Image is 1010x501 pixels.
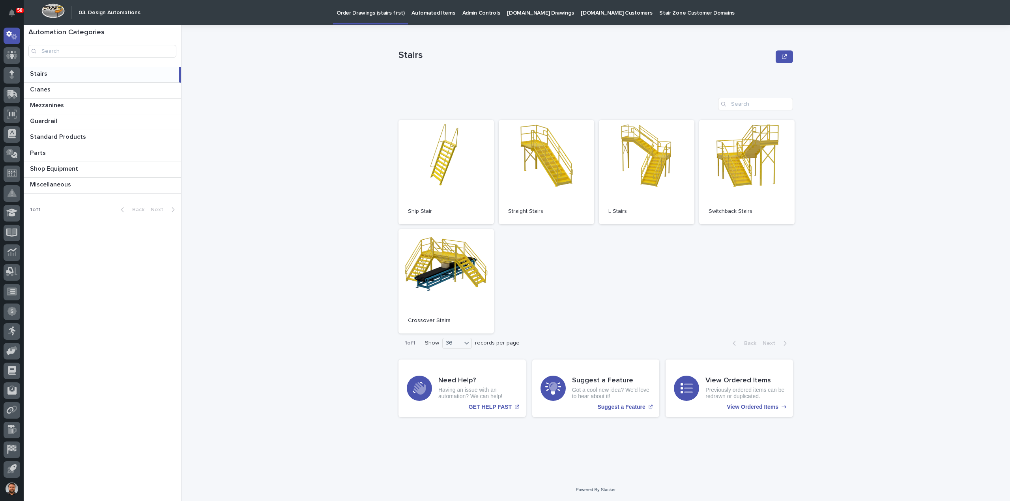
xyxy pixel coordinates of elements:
[425,340,439,346] p: Show
[705,387,785,400] p: Previously ordered items can be redrawn or duplicated.
[398,333,422,353] p: 1 of 1
[79,9,140,16] h2: 03. Design Automations
[28,28,176,37] h1: Automation Categories
[718,98,793,110] input: Search
[17,7,22,13] p: 58
[739,341,756,346] span: Back
[30,132,88,141] p: Standard Products
[24,67,181,83] a: StairsStairs
[398,359,526,417] a: GET HELP FAST
[24,114,181,130] a: GuardrailGuardrail
[151,207,168,212] span: Next
[438,376,518,385] h3: Need Help?
[24,200,47,220] p: 1 of 1
[469,404,512,410] p: GET HELP FAST
[114,206,148,213] button: Back
[763,341,780,346] span: Next
[576,487,615,492] a: Powered By Stacker
[24,162,181,178] a: Shop EquipmentShop Equipment
[4,481,20,497] button: users-avatar
[148,206,181,213] button: Next
[24,178,181,194] a: MiscellaneousMiscellaneous
[30,179,73,188] p: Miscellaneous
[599,120,694,224] a: L Stairs
[508,208,585,215] p: Straight Stairs
[30,116,59,125] p: Guardrail
[398,50,772,61] p: Stairs
[28,45,176,58] input: Search
[408,208,484,215] p: Ship Stair
[438,387,518,400] p: Having an issue with an automation? We can help!
[443,339,462,347] div: 36
[10,9,20,22] div: Notifications58
[408,317,484,324] p: Crossover Stairs
[398,229,494,333] a: Crossover Stairs
[30,84,52,93] p: Cranes
[475,340,520,346] p: records per page
[24,130,181,146] a: Standard ProductsStandard Products
[499,120,594,224] a: Straight Stairs
[666,359,793,417] a: View Ordered Items
[127,207,144,212] span: Back
[709,208,785,215] p: Switchback Stairs
[24,146,181,162] a: PartsParts
[572,376,651,385] h3: Suggest a Feature
[24,99,181,114] a: MezzaninesMezzanines
[727,404,778,410] p: View Ordered Items
[759,340,793,347] button: Next
[572,387,651,400] p: Got a cool new idea? We'd love to hear about it!
[30,100,65,109] p: Mezzanines
[398,120,494,224] a: Ship Stair
[699,120,795,224] a: Switchback Stairs
[726,340,759,347] button: Back
[30,148,47,157] p: Parts
[597,404,645,410] p: Suggest a Feature
[24,83,181,99] a: CranesCranes
[608,208,685,215] p: L Stairs
[4,5,20,21] button: Notifications
[30,69,49,78] p: Stairs
[705,376,785,385] h3: View Ordered Items
[532,359,660,417] a: Suggest a Feature
[41,4,65,18] img: Workspace Logo
[30,164,80,173] p: Shop Equipment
